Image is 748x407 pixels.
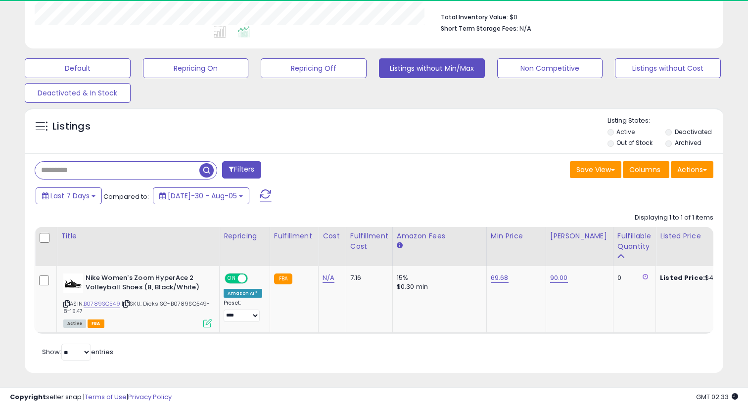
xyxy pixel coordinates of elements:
[617,231,652,252] div: Fulfillable Quantity
[50,191,90,201] span: Last 7 Days
[88,319,104,328] span: FBA
[52,120,91,134] h5: Listings
[635,213,713,223] div: Displaying 1 to 1 of 1 items
[350,273,385,282] div: 7.16
[85,392,127,402] a: Terms of Use
[323,273,334,283] a: N/A
[168,191,237,201] span: [DATE]-30 - Aug-05
[261,58,367,78] button: Repricing Off
[441,10,706,22] li: $0
[143,58,249,78] button: Repricing On
[629,165,660,175] span: Columns
[491,231,542,241] div: Min Price
[224,231,266,241] div: Repricing
[103,192,149,201] span: Compared to:
[519,24,531,33] span: N/A
[615,58,721,78] button: Listings without Cost
[224,289,262,298] div: Amazon AI *
[616,138,653,147] label: Out of Stock
[441,13,508,21] b: Total Inventory Value:
[550,273,568,283] a: 90.00
[36,187,102,204] button: Last 7 Days
[617,273,648,282] div: 0
[570,161,621,178] button: Save View
[226,274,238,283] span: ON
[671,161,713,178] button: Actions
[550,231,609,241] div: [PERSON_NAME]
[397,282,479,291] div: $0.30 min
[379,58,485,78] button: Listings without Min/Max
[323,231,342,241] div: Cost
[274,273,292,284] small: FBA
[660,231,746,241] div: Listed Price
[491,273,509,283] a: 69.68
[441,24,518,33] b: Short Term Storage Fees:
[63,273,212,326] div: ASIN:
[696,392,738,402] span: 2025-08-13 02:33 GMT
[608,116,724,126] p: Listing States:
[86,273,206,294] b: Nike Women's Zoom HyperAce 2 Volleyball Shoes (8, Black/White)
[397,231,482,241] div: Amazon Fees
[25,58,131,78] button: Default
[623,161,669,178] button: Columns
[10,392,46,402] strong: Copyright
[224,300,262,322] div: Preset:
[675,128,712,136] label: Deactivated
[63,319,86,328] span: All listings currently available for purchase on Amazon
[222,161,261,179] button: Filters
[42,347,113,357] span: Show: entries
[25,83,131,103] button: Deactivated & In Stock
[63,300,210,315] span: | SKU: Dicks SG-B0789SQ549-8-15.47
[246,274,262,283] span: OFF
[660,273,705,282] b: Listed Price:
[397,273,479,282] div: 15%
[675,138,701,147] label: Archived
[84,300,120,308] a: B0789SQ549
[397,241,403,250] small: Amazon Fees.
[153,187,249,204] button: [DATE]-30 - Aug-05
[61,231,215,241] div: Title
[660,273,742,282] div: $46.00
[350,231,388,252] div: Fulfillment Cost
[497,58,603,78] button: Non Competitive
[274,231,314,241] div: Fulfillment
[63,273,83,293] img: 41DBvSiYIsL._SL40_.jpg
[10,393,172,402] div: seller snap | |
[128,392,172,402] a: Privacy Policy
[616,128,635,136] label: Active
